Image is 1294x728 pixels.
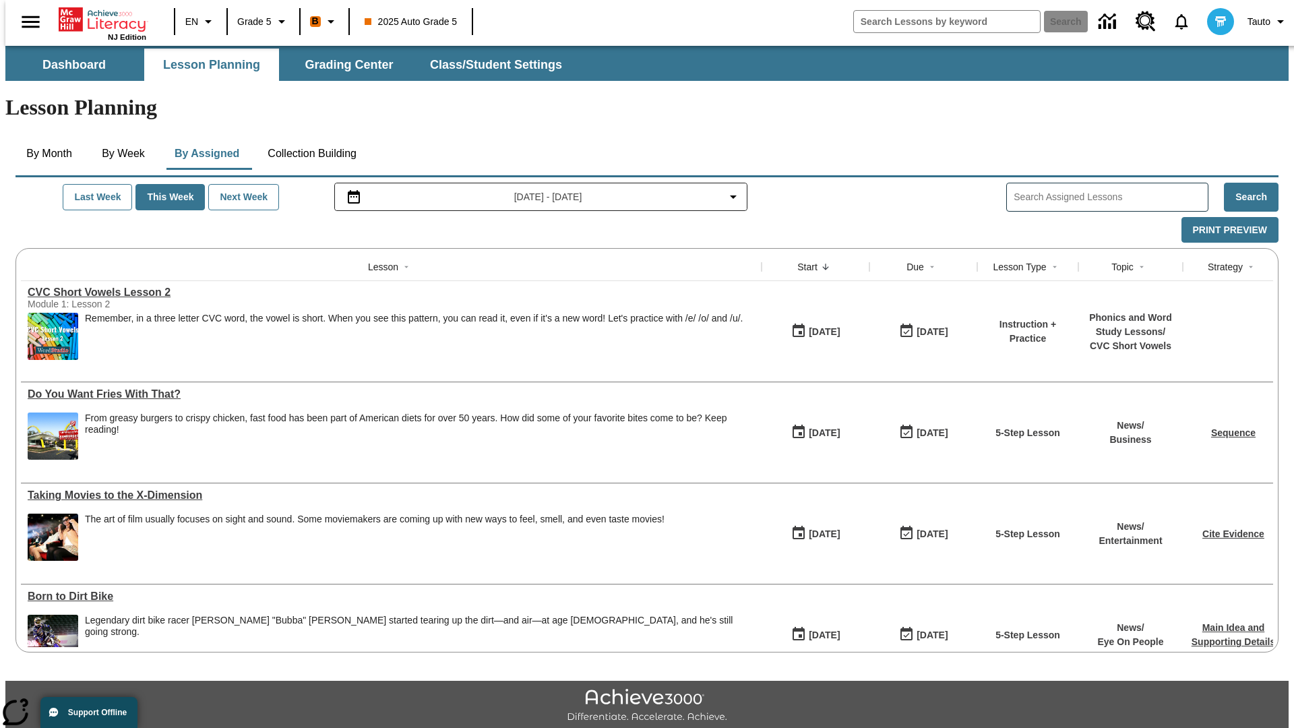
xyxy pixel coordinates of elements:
button: Lesson Planning [144,49,279,81]
div: Lesson [368,260,398,274]
button: 09/10/25: Last day the lesson can be accessed [894,622,952,648]
p: News / [1097,621,1163,635]
p: Instruction + Practice [984,317,1072,346]
div: SubNavbar [5,46,1289,81]
button: Select a new avatar [1199,4,1242,39]
a: Do You Want Fries With That?, Lessons [28,388,755,400]
div: [DATE] [917,526,948,543]
span: Support Offline [68,708,127,717]
p: News / [1099,520,1162,534]
a: Sequence [1211,427,1256,438]
div: Do You Want Fries With That? [28,388,755,400]
button: Sort [818,259,834,275]
button: By Month [16,138,83,170]
button: 09/11/25: Last day the lesson can be accessed [894,420,952,446]
input: Search Assigned Lessons [1014,187,1208,207]
span: Legendary dirt bike racer James "Bubba" Stewart started tearing up the dirt—and air—at age 4, and... [85,615,755,662]
p: 5-Step Lesson [995,527,1060,541]
button: Sort [1243,259,1259,275]
a: Notifications [1164,4,1199,39]
input: search field [854,11,1040,32]
div: [DATE] [809,324,840,340]
div: Taking Movies to the X-Dimension [28,489,755,502]
p: News / [1109,419,1151,433]
div: Lesson Type [993,260,1046,274]
button: 09/11/25: First time the lesson was available [787,420,844,446]
a: Data Center [1090,3,1128,40]
div: [DATE] [809,425,840,442]
button: Boost Class color is orange. Change class color [305,9,344,34]
button: Grading Center [282,49,417,81]
button: 09/11/25: Last day the lesson can be accessed [894,521,952,547]
div: The art of film usually focuses on sight and sound. Some moviemakers are coming up with new ways ... [85,514,665,561]
button: 09/12/25: First time the lesson was available [787,319,844,344]
div: Topic [1111,260,1134,274]
button: By Week [90,138,157,170]
div: [DATE] [809,526,840,543]
div: [DATE] [917,627,948,644]
div: Remember, in a three letter CVC word, the vowel is short. When you see this pattern, you can read... [85,313,743,360]
button: Sort [1047,259,1063,275]
div: Start [797,260,818,274]
img: One of the first McDonald's stores, with the iconic red sign and golden arches. [28,413,78,460]
button: Print Preview [1181,217,1278,243]
button: Sort [1134,259,1150,275]
button: Sort [398,259,414,275]
div: Module 1: Lesson 2 [28,299,230,309]
svg: Collapse Date Range Filter [725,189,741,205]
button: By Assigned [164,138,250,170]
p: Phonics and Word Study Lessons / [1085,311,1176,339]
p: Entertainment [1099,534,1162,548]
img: CVC Short Vowels Lesson 2. [28,313,78,360]
a: Taking Movies to the X-Dimension, Lessons [28,489,755,502]
span: [DATE] - [DATE] [514,190,582,204]
span: 2025 Auto Grade 5 [365,15,458,29]
img: Motocross racer James Stewart flies through the air on his dirt bike. [28,615,78,662]
div: Born to Dirt Bike [28,590,755,603]
p: 5-Step Lesson [995,426,1060,440]
div: CVC Short Vowels Lesson 2 [28,286,755,299]
button: Sort [924,259,940,275]
span: Tauto [1247,15,1270,29]
button: Support Offline [40,697,137,728]
a: Main Idea and Supporting Details [1192,622,1275,647]
button: Open side menu [11,2,51,42]
div: Strategy [1208,260,1243,274]
a: Cite Evidence [1202,528,1264,539]
span: NJ Edition [108,33,146,41]
span: B [312,13,319,30]
img: Panel in front of the seats sprays water mist to the happy audience at a 4DX-equipped theater. [28,514,78,561]
button: 09/12/25: Last day the lesson can be accessed [894,319,952,344]
div: Due [906,260,924,274]
button: Collection Building [257,138,367,170]
p: CVC Short Vowels [1085,339,1176,353]
p: Remember, in a three letter CVC word, the vowel is short. When you see this pattern, you can read... [85,313,743,324]
p: The art of film usually focuses on sight and sound. Some moviemakers are coming up with new ways ... [85,514,665,525]
button: Grade: Grade 5, Select a grade [232,9,295,34]
button: This Week [135,184,205,210]
button: Class/Student Settings [419,49,573,81]
div: From greasy burgers to crispy chicken, fast food has been part of American diets for over 50 year... [85,413,755,460]
img: avatar image [1207,8,1234,35]
button: Dashboard [7,49,142,81]
a: Home [59,6,146,33]
div: SubNavbar [5,49,574,81]
div: Home [59,5,146,41]
a: CVC Short Vowels Lesson 2, Lessons [28,286,755,299]
p: 5-Step Lesson [995,628,1060,642]
button: Last Week [63,184,132,210]
a: Born to Dirt Bike, Lessons [28,590,755,603]
span: Grade 5 [237,15,272,29]
p: Eye On People [1097,635,1163,649]
button: Language: EN, Select a language [179,9,222,34]
div: [DATE] [917,324,948,340]
p: Business [1109,433,1151,447]
button: Search [1224,183,1278,212]
button: 09/10/25: First time the lesson was available [787,622,844,648]
span: EN [185,15,198,29]
div: [DATE] [809,627,840,644]
button: Next Week [208,184,279,210]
